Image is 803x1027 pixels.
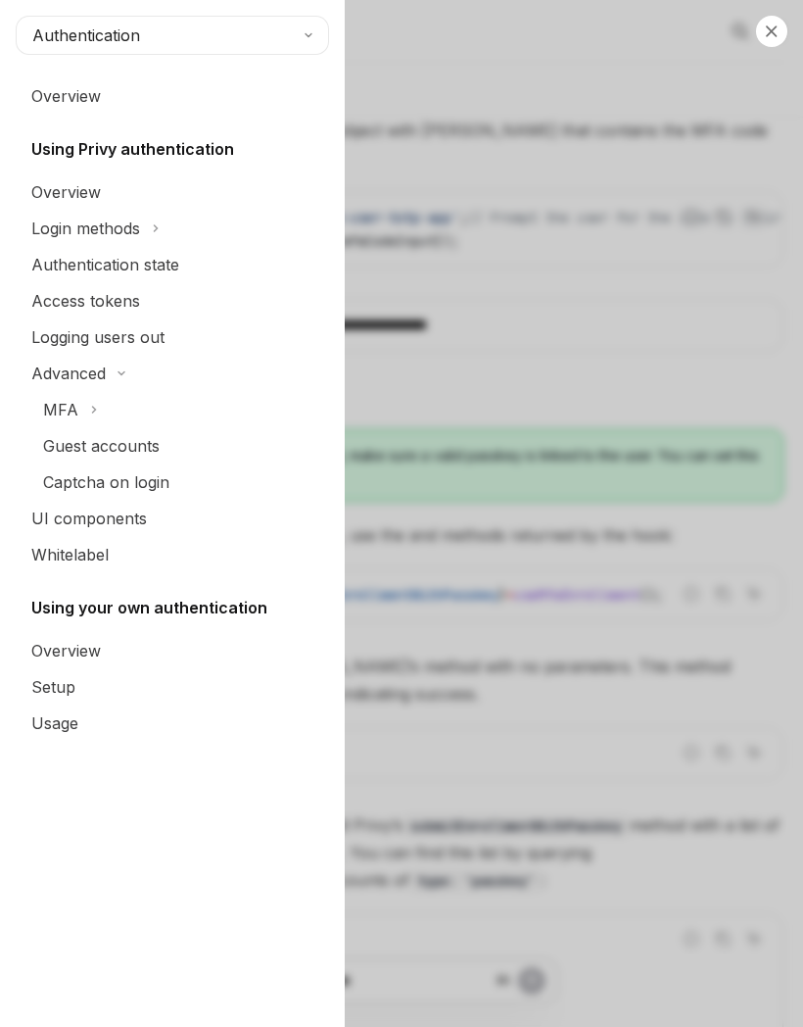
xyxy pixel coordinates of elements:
[16,78,329,114] a: Overview
[31,362,106,385] div: Advanced
[16,537,329,572] a: Whitelabel
[31,543,109,566] div: Whitelabel
[43,470,169,494] div: Captcha on login
[16,356,329,391] button: Toggle Advanced section
[43,434,160,458] div: Guest accounts
[31,507,147,530] div: UI components
[16,392,329,427] button: Toggle MFA section
[43,398,78,421] div: MFA
[31,325,165,349] div: Logging users out
[31,675,75,699] div: Setup
[31,217,140,240] div: Login methods
[31,289,140,313] div: Access tokens
[16,211,329,246] button: Toggle Login methods section
[16,465,329,500] a: Captcha on login
[16,669,329,705] a: Setup
[16,706,329,741] a: Usage
[31,596,267,619] h5: Using your own authentication
[16,16,329,55] button: Authentication
[16,174,329,210] a: Overview
[16,428,329,464] a: Guest accounts
[31,84,101,108] div: Overview
[16,633,329,668] a: Overview
[31,180,101,204] div: Overview
[31,711,78,735] div: Usage
[16,247,329,282] a: Authentication state
[31,137,234,161] h5: Using Privy authentication
[16,283,329,318] a: Access tokens
[31,639,101,662] div: Overview
[32,24,140,47] span: Authentication
[16,501,329,536] a: UI components
[16,319,329,355] a: Logging users out
[31,253,179,276] div: Authentication state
